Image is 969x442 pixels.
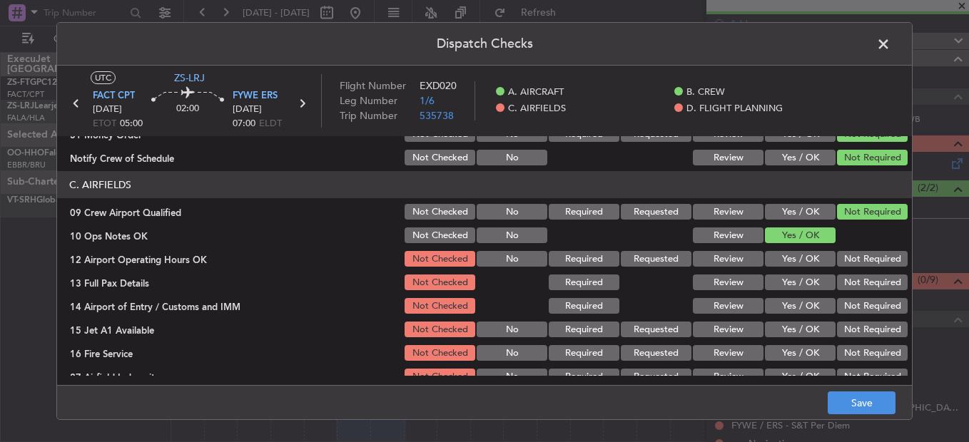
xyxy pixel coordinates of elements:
button: Not Required [837,369,908,384]
button: Yes / OK [765,298,836,314]
button: Yes / OK [765,150,836,165]
button: Yes / OK [765,227,836,243]
button: Save [828,391,896,414]
button: Yes / OK [765,322,836,337]
button: Review [693,227,763,243]
button: Review [693,251,763,267]
button: Not Required [837,298,908,314]
button: Not Required [837,150,908,165]
button: Review [693,150,763,165]
header: Dispatch Checks [57,23,912,66]
button: Review [693,369,763,384]
button: Yes / OK [765,251,836,267]
button: Yes / OK [765,345,836,361]
button: Review [693,345,763,361]
button: Not Required [837,274,908,290]
button: Review [693,298,763,314]
button: Not Required [837,322,908,337]
span: B. CREW [686,86,725,100]
button: Not Required [837,251,908,267]
button: Yes / OK [765,274,836,290]
button: Yes / OK [765,204,836,220]
button: Yes / OK [765,369,836,384]
span: D. FLIGHT PLANNING [686,102,783,116]
button: Review [693,204,763,220]
button: Not Required [837,204,908,220]
button: Not Required [837,345,908,361]
button: Review [693,322,763,337]
button: Review [693,274,763,290]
